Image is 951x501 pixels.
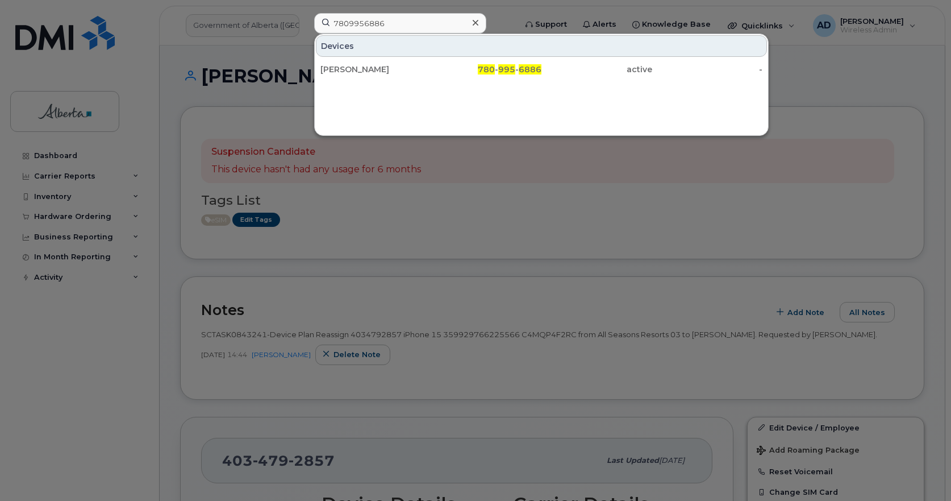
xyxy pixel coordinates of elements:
[431,64,542,75] div: - -
[478,64,495,74] span: 780
[541,64,652,75] div: active
[652,64,763,75] div: -
[519,64,541,74] span: 6886
[316,59,767,80] a: [PERSON_NAME]780-995-6886active-
[498,64,515,74] span: 995
[316,35,767,57] div: Devices
[320,64,431,75] div: [PERSON_NAME]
